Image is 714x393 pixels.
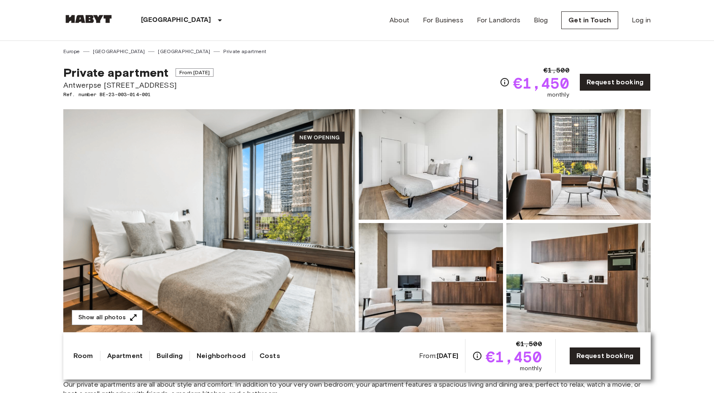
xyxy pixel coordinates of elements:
svg: Check cost overview for full price breakdown. Please note that discounts apply to new joiners onl... [472,351,482,361]
a: Private apartment [223,48,267,55]
span: monthly [547,91,569,99]
span: monthly [520,364,542,373]
img: Habyt [63,15,114,23]
span: From: [419,351,458,361]
button: Show all photos [72,310,143,326]
img: Picture of unit BE-23-003-014-001 [359,223,503,334]
a: Neighborhood [197,351,246,361]
span: Private apartment [63,65,169,80]
p: [GEOGRAPHIC_DATA] [141,15,211,25]
a: About [389,15,409,25]
a: Request booking [579,73,651,91]
b: [DATE] [437,352,458,360]
img: Picture of unit BE-23-003-014-001 [359,109,503,220]
svg: Check cost overview for full price breakdown. Please note that discounts apply to new joiners onl... [500,77,510,87]
span: From [DATE] [176,68,214,77]
span: €1,500 [516,339,542,349]
span: €1,500 [544,65,569,75]
img: Picture of unit BE-23-003-014-001 [506,109,651,220]
img: Marketing picture of unit BE-23-003-014-001 [63,109,355,334]
a: Apartment [107,351,143,361]
span: €1,450 [486,349,542,364]
a: Blog [534,15,548,25]
a: [GEOGRAPHIC_DATA] [158,48,210,55]
a: For Business [423,15,463,25]
a: Building [157,351,183,361]
a: Get in Touch [561,11,618,29]
img: Picture of unit BE-23-003-014-001 [506,223,651,334]
a: Room [73,351,93,361]
a: Europe [63,48,80,55]
a: Log in [632,15,651,25]
a: Request booking [569,347,641,365]
span: Antwerpse [STREET_ADDRESS] [63,80,214,91]
a: For Landlords [477,15,520,25]
span: €1,450 [513,75,569,91]
a: Costs [260,351,280,361]
a: [GEOGRAPHIC_DATA] [93,48,145,55]
span: Ref. number BE-23-003-014-001 [63,91,214,98]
